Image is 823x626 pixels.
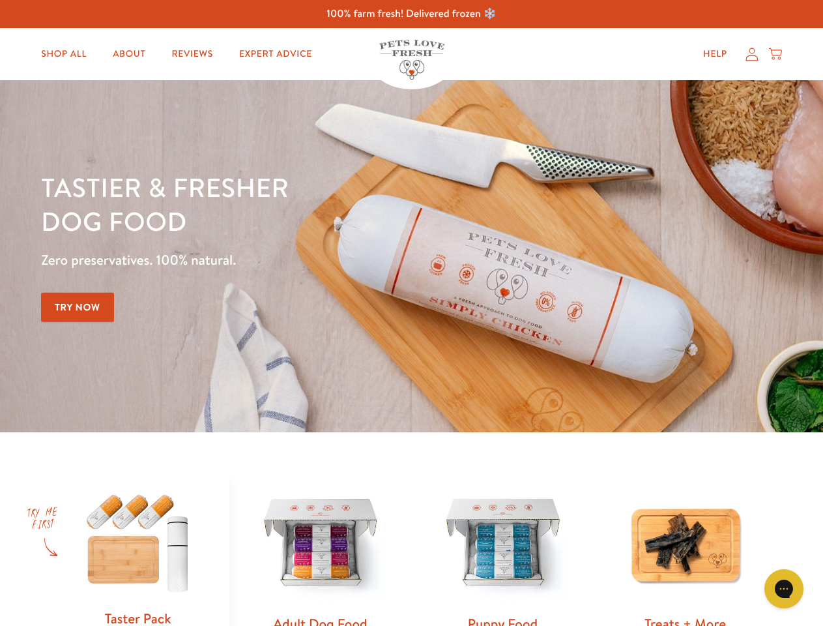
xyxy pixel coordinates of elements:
[758,565,810,613] iframe: Gorgias live chat messenger
[379,40,444,80] img: Pets Love Fresh
[31,41,97,67] a: Shop All
[41,293,114,322] a: Try Now
[229,41,323,67] a: Expert Advice
[41,248,535,272] p: Zero preservatives. 100% natural.
[693,41,738,67] a: Help
[161,41,223,67] a: Reviews
[102,41,156,67] a: About
[41,170,535,238] h1: Tastier & fresher dog food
